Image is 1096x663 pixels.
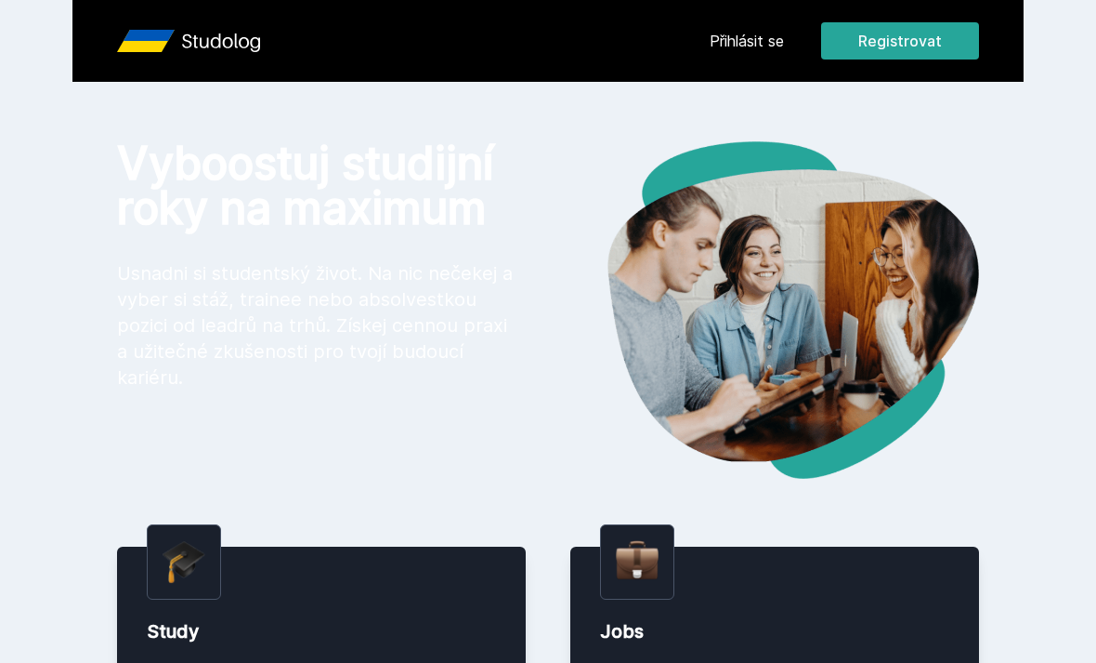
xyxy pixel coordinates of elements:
[616,537,659,584] img: briefcase.png
[163,540,205,584] img: graduation-cap.png
[710,30,784,52] a: Přihlásit se
[117,141,518,231] h1: Vyboostuj studijní roky na maximum
[117,260,518,391] p: Usnadni si studentský život. Na nic nečekej a vyber si stáž, trainee nebo absolvestkou pozici od ...
[600,618,949,644] div: Jobs
[147,618,496,644] div: Study
[548,141,979,479] img: hero.png
[821,22,979,60] button: Registrovat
